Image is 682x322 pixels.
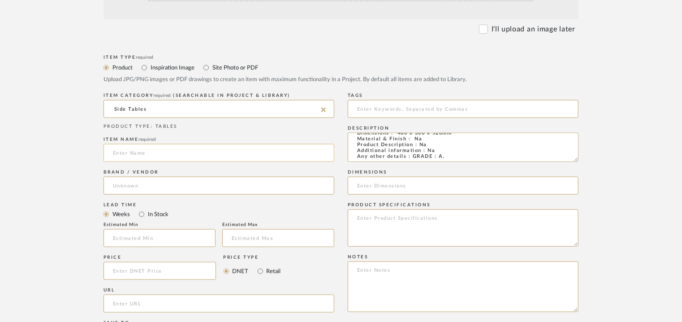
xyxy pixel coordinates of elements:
[348,254,578,260] div: Notes
[139,137,156,142] span: required
[104,177,334,195] input: Unknown
[104,287,334,293] div: URL
[147,209,168,219] label: In Stock
[222,229,334,247] input: Estimated Max
[348,126,578,131] div: Description
[266,266,281,276] label: Retail
[348,100,578,118] input: Enter Keywords, Separated by Commas
[104,295,334,313] input: Enter URL
[104,55,578,60] div: Item Type
[232,266,249,276] label: DNET
[222,222,334,227] div: Estimated Max
[212,63,258,73] label: Site Photo or PDF
[112,209,130,219] label: Weeks
[151,124,177,129] span: : TABLES
[150,63,194,73] label: Inspiration Image
[104,170,334,175] div: Brand / Vendor
[104,93,334,98] div: ITEM CATEGORY
[173,93,291,98] span: (Searchable in Project & Library)
[104,262,216,280] input: Enter DNET Price
[104,137,334,142] div: Item name
[154,93,171,98] span: required
[348,202,578,208] div: Product Specifications
[348,170,578,175] div: Dimensions
[348,177,578,195] input: Enter Dimensions
[224,255,281,260] div: Price Type
[224,262,281,280] mat-radio-group: Select price type
[136,55,154,60] span: required
[348,93,578,98] div: Tags
[104,209,334,220] mat-radio-group: Select item type
[104,123,334,130] div: PRODUCT TYPE
[492,24,575,35] label: I'll upload an image later
[104,229,216,247] input: Estimated Min
[104,222,216,227] div: Estimated Min
[112,63,133,73] label: Product
[104,202,334,208] div: Lead Time
[104,75,578,84] div: Upload JPG/PNG images or PDF drawings to create an item with maximum functionality in a Project. ...
[104,255,216,260] div: Price
[104,144,334,162] input: Enter Name
[104,62,578,73] mat-radio-group: Select item type
[104,100,334,118] input: Type a category to search and select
